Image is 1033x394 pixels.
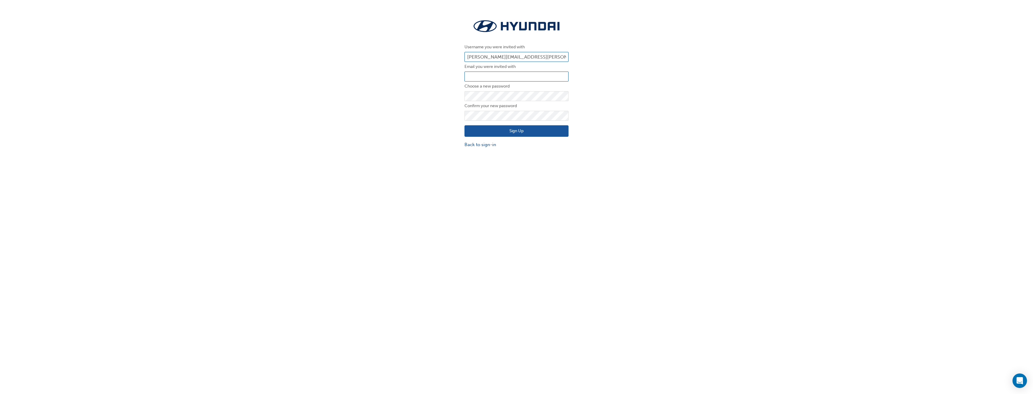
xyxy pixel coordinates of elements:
label: Choose a new password [464,83,569,90]
input: Username [464,52,569,62]
label: Confirm your new password [464,102,569,110]
label: Email you were invited with [464,63,569,70]
a: Back to sign-in [464,141,569,148]
button: Sign Up [464,125,569,137]
img: Trak [464,18,569,34]
label: Username you were invited with [464,43,569,51]
div: Open Intercom Messenger [1012,373,1027,388]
